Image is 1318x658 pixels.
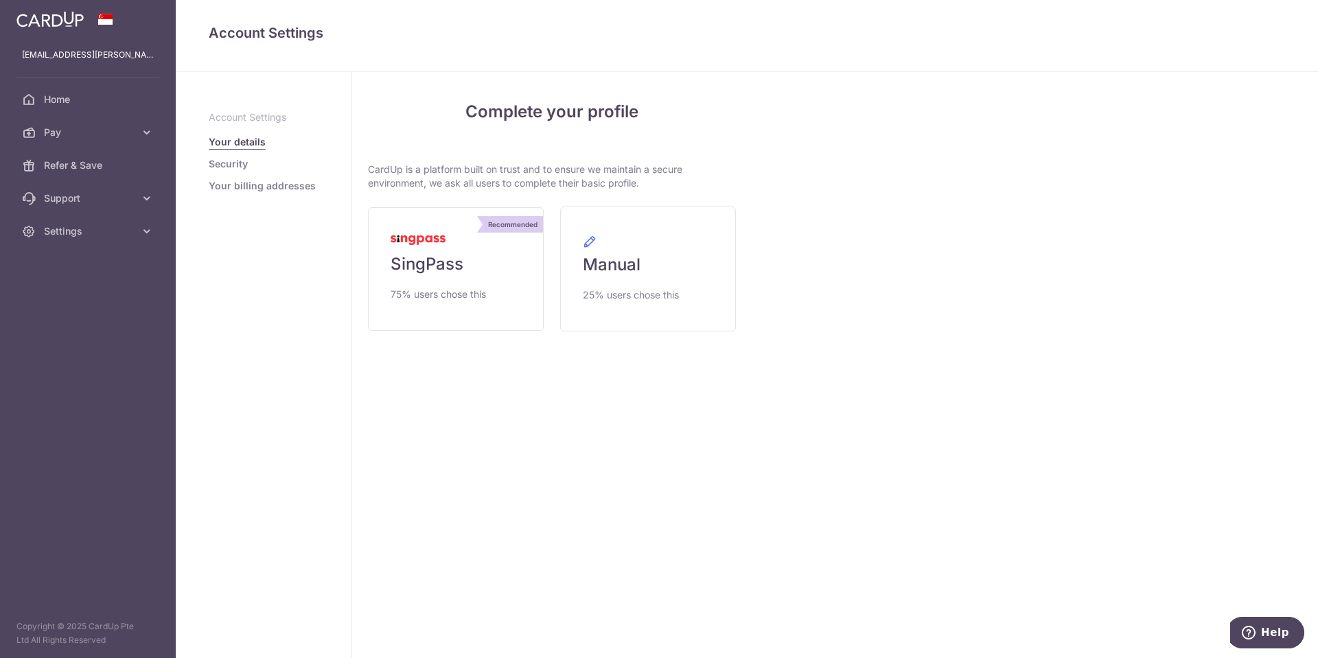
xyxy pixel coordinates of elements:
span: 25% users chose this [583,287,679,303]
iframe: Opens a widget where you can find more information [1230,617,1304,651]
span: Support [44,191,135,205]
span: Home [44,93,135,106]
span: SingPass [391,253,463,275]
div: Recommended [483,216,543,233]
a: Your details [209,135,266,149]
p: CardUp is a platform built on trust and to ensure we maintain a secure environment, we ask all us... [368,163,736,190]
img: CardUp [16,11,84,27]
p: [EMAIL_ADDRESS][PERSON_NAME][DOMAIN_NAME] [22,48,154,62]
h4: Account Settings [209,22,1285,44]
span: Settings [44,224,135,238]
span: Refer & Save [44,158,135,172]
span: 75% users chose this [391,286,486,303]
img: MyInfoLogo [391,235,446,245]
p: Account Settings [209,110,318,124]
a: Recommended SingPass 75% users chose this [368,207,544,331]
span: Help [31,10,59,22]
a: Your billing addresses [209,179,316,193]
h4: Complete your profile [368,99,736,124]
span: Manual [583,254,640,276]
span: Pay [44,126,135,139]
a: Manual 25% users chose this [560,207,736,331]
a: Security [209,157,248,171]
